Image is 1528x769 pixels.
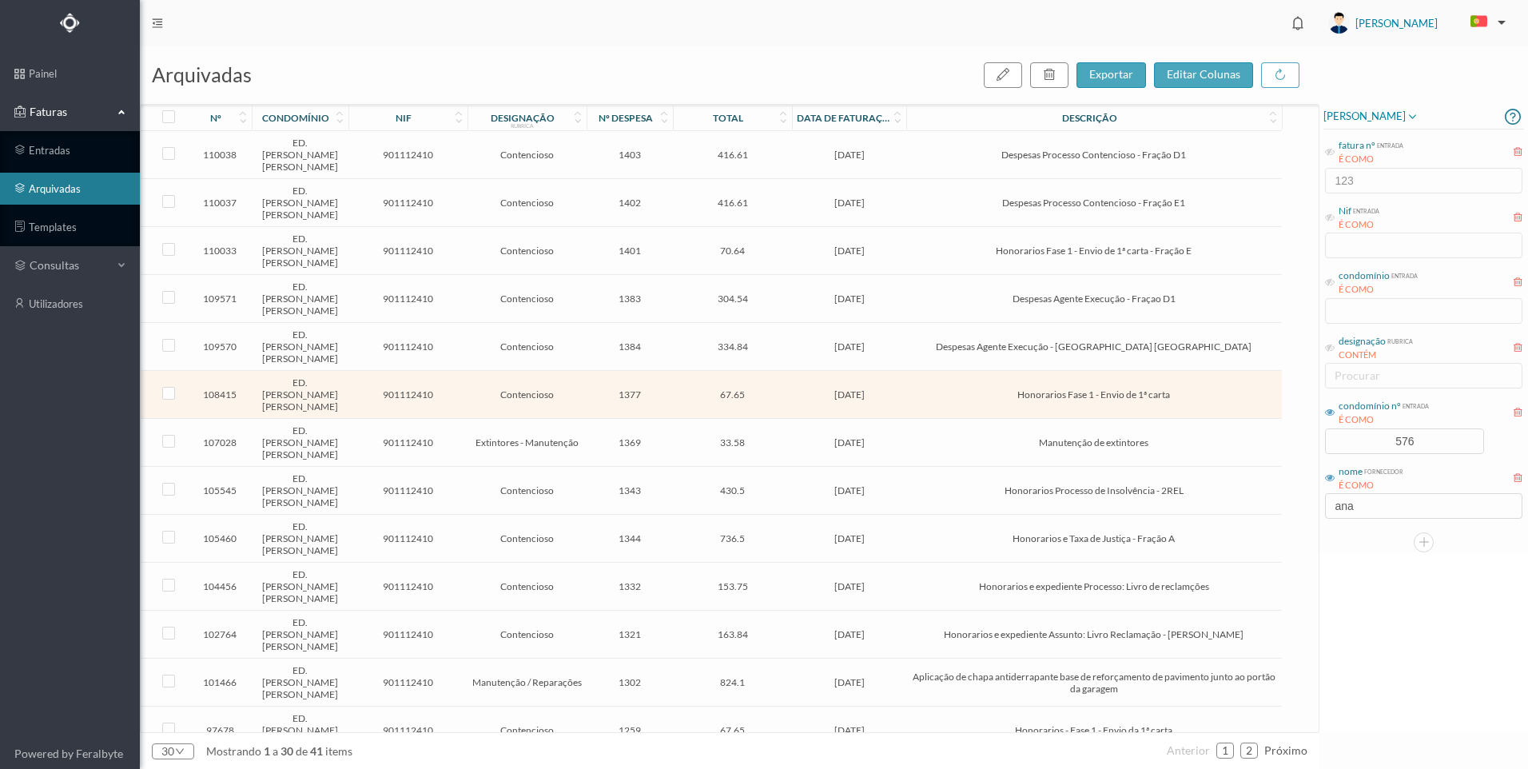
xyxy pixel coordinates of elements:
div: É COMO [1339,218,1379,232]
div: nº [210,112,221,124]
span: 1377 [591,388,669,400]
span: Despesas Processo Contencioso - Fração D1 [910,149,1277,161]
span: 105460 [192,532,248,544]
span: ED. [PERSON_NAME] [PERSON_NAME] [256,712,344,748]
span: 105545 [192,484,248,496]
div: nº despesa [599,112,653,124]
span: ED. [PERSON_NAME] [PERSON_NAME] [256,329,344,365]
div: entrada [1375,138,1403,150]
span: [DATE] [796,293,902,305]
i: icon: down [174,747,185,756]
span: [DATE] [796,724,902,736]
span: ED. [PERSON_NAME] [PERSON_NAME] [256,281,344,317]
div: É COMO [1339,413,1429,427]
div: Nif [1339,204,1351,218]
span: [DATE] [796,580,902,592]
div: data de faturação [797,112,893,124]
span: Despesas Agente Execução - [GEOGRAPHIC_DATA] [GEOGRAPHIC_DATA] [910,341,1277,353]
span: arquivadas [152,62,252,86]
div: entrada [1351,204,1379,216]
span: Contencioso [472,724,583,736]
span: ED. [PERSON_NAME] [PERSON_NAME] [256,185,344,221]
span: 67.65 [677,724,788,736]
span: Extintores - Manutenção [472,436,583,448]
span: 104456 [192,580,248,592]
span: Contencioso [472,388,583,400]
span: 70.64 [677,245,788,257]
div: nome [1339,464,1363,479]
span: 97678 [192,724,248,736]
span: 101466 [192,676,248,688]
span: 67.65 [677,388,788,400]
span: 41 [308,744,325,758]
span: Contencioso [472,245,583,257]
span: 901112410 [352,341,464,353]
span: 1343 [591,484,669,496]
div: nif [396,112,412,124]
span: 1384 [591,341,669,353]
li: Página Anterior [1167,738,1210,763]
span: 901112410 [352,724,464,736]
div: entrada [1401,399,1429,411]
a: 1 [1217,739,1233,763]
div: 30 [161,739,174,763]
span: Faturas [26,104,113,120]
span: 1344 [591,532,669,544]
span: 901112410 [352,149,464,161]
span: Honorarios Processo de Insolvência - 2REL [910,484,1277,496]
div: É COMO [1339,283,1418,297]
span: 1 [261,744,273,758]
span: ED. [PERSON_NAME] [PERSON_NAME] [256,664,344,700]
span: 824.1 [677,676,788,688]
span: 901112410 [352,676,464,688]
div: condomínio [262,112,329,124]
span: 1332 [591,580,669,592]
span: Contencioso [472,341,583,353]
span: mostrando [206,744,261,758]
div: fatura nº [1339,138,1375,153]
span: [DATE] [796,341,902,353]
span: ED. [PERSON_NAME] [PERSON_NAME] [256,520,344,556]
span: [DATE] [796,532,902,544]
span: 110038 [192,149,248,161]
span: Honorarios Fase 1 - Envio de 1ª carta [910,388,1277,400]
span: 901112410 [352,436,464,448]
div: total [713,112,743,124]
span: 30 [278,744,296,758]
div: É COMO [1339,153,1403,166]
span: de [296,744,308,758]
span: ED. [PERSON_NAME] [PERSON_NAME] [256,377,344,412]
span: 1302 [591,676,669,688]
span: 109571 [192,293,248,305]
li: 2 [1240,743,1258,759]
span: [DATE] [796,628,902,640]
span: [DATE] [796,388,902,400]
div: condomínio nº [1339,399,1401,413]
li: 1 [1216,743,1234,759]
span: items [325,744,352,758]
span: Contencioso [472,293,583,305]
span: [DATE] [796,484,902,496]
span: 304.54 [677,293,788,305]
button: exportar [1076,62,1146,88]
span: [DATE] [796,436,902,448]
i: icon: question-circle-o [1505,104,1521,129]
span: 110037 [192,197,248,209]
span: 1403 [591,149,669,161]
span: ED. [PERSON_NAME] [PERSON_NAME] [256,137,344,173]
img: Logo [60,13,80,33]
div: É COMO [1339,479,1403,492]
span: Manutenção / Reparações [472,676,583,688]
span: exportar [1089,67,1133,81]
span: 901112410 [352,245,464,257]
span: [DATE] [796,245,902,257]
span: 1383 [591,293,669,305]
img: user_titan3.af2715ee.jpg [1328,12,1350,34]
span: anterior [1167,743,1210,757]
span: 901112410 [352,293,464,305]
div: rubrica [1386,334,1413,346]
span: Honorarios e expediente Assunto: Livro Reclamação - [PERSON_NAME] [910,628,1277,640]
span: ED. [PERSON_NAME] [PERSON_NAME] [256,568,344,604]
span: 109570 [192,341,248,353]
span: 110033 [192,245,248,257]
